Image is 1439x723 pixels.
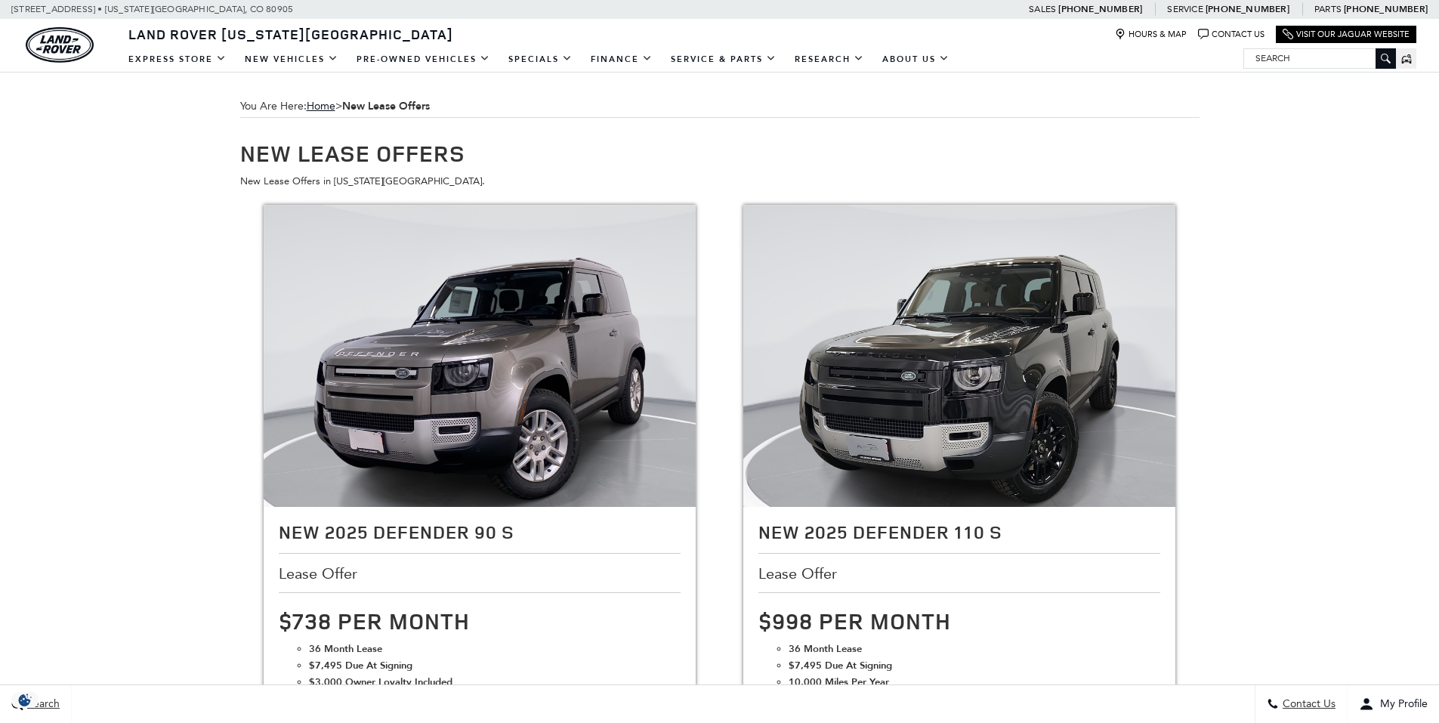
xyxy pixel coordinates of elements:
[128,25,453,43] span: Land Rover [US_STATE][GEOGRAPHIC_DATA]
[1198,29,1265,40] a: Contact Us
[240,173,1200,190] p: New Lease Offers in [US_STATE][GEOGRAPHIC_DATA].
[240,95,1200,118] div: Breadcrumbs
[1167,4,1203,14] span: Service
[789,675,889,689] strong: 10,000 Miles Per Year
[279,565,361,582] span: Lease Offer
[789,642,862,656] span: 36 Month Lease
[789,659,892,672] strong: $7,495 Due At Signing
[743,205,1175,529] img: New 2025 Defender 110 S
[786,46,873,73] a: Research
[1029,4,1056,14] span: Sales
[1058,3,1142,15] a: [PHONE_NUMBER]
[119,25,462,43] a: Land Rover [US_STATE][GEOGRAPHIC_DATA]
[1115,29,1187,40] a: Hours & Map
[279,522,681,542] h2: New 2025 Defender 90 S
[662,46,786,73] a: Service & Parts
[1206,3,1289,15] a: [PHONE_NUMBER]
[1283,29,1410,40] a: Visit Our Jaguar Website
[1374,698,1428,711] span: My Profile
[8,692,42,708] img: Opt-Out Icon
[758,522,1160,542] h2: New 2025 Defender 110 S
[309,675,452,689] strong: $3,000 Owner Loyalty Included
[1344,3,1428,15] a: [PHONE_NUMBER]
[307,100,335,113] a: Home
[307,100,430,113] span: >
[26,27,94,63] a: land-rover
[342,99,430,113] strong: New Lease Offers
[240,141,1200,165] h1: New Lease Offers
[1279,698,1336,711] span: Contact Us
[1244,49,1395,67] input: Search
[1314,4,1342,14] span: Parts
[347,46,499,73] a: Pre-Owned Vehicles
[758,565,841,582] span: Lease Offer
[758,605,951,636] span: $998 per month
[264,205,696,529] img: New 2025 Defender 90 S
[11,4,293,14] a: [STREET_ADDRESS] • [US_STATE][GEOGRAPHIC_DATA], CO 80905
[1348,685,1439,723] button: Open user profile menu
[8,692,42,708] section: Click to Open Cookie Consent Modal
[309,659,412,672] strong: $7,495 Due At Signing
[309,642,382,656] span: 36 Month Lease
[582,46,662,73] a: Finance
[279,605,470,636] span: $738 per month
[119,46,236,73] a: EXPRESS STORE
[119,46,959,73] nav: Main Navigation
[236,46,347,73] a: New Vehicles
[26,27,94,63] img: Land Rover
[240,95,1200,118] span: You Are Here:
[873,46,959,73] a: About Us
[499,46,582,73] a: Specials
